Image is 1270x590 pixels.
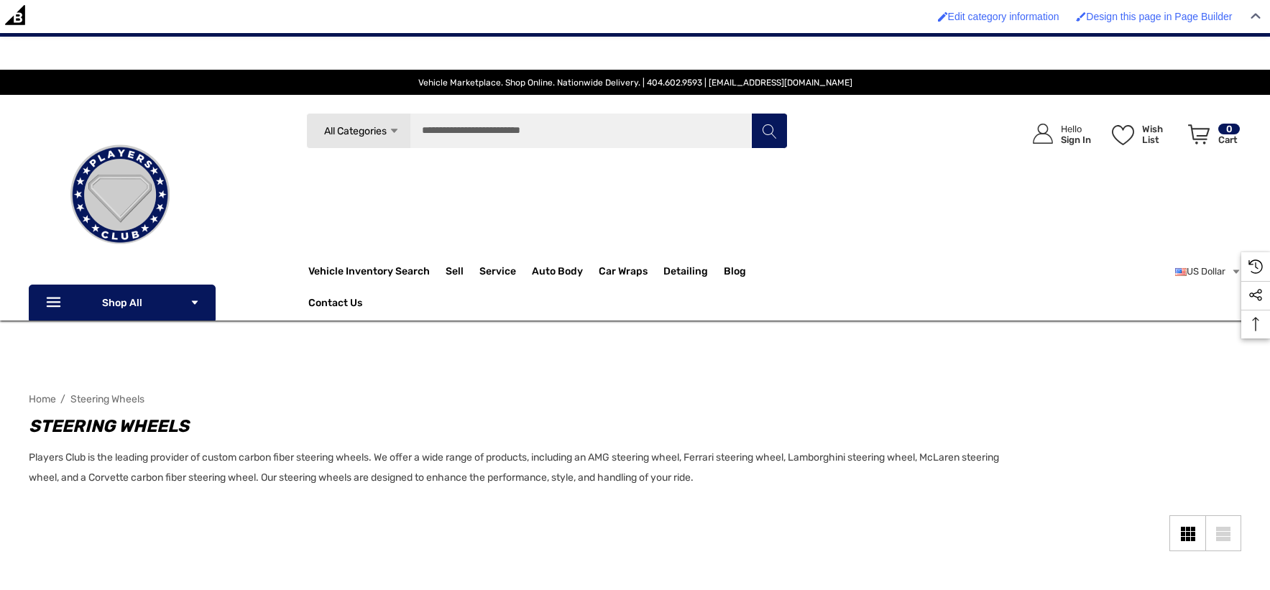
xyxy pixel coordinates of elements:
svg: Wish List [1112,125,1134,145]
svg: Icon Arrow Down [190,298,200,308]
img: Enabled brush for category edit [938,11,948,22]
a: Car Wraps [599,257,663,286]
a: Service [479,257,532,286]
a: Blog [724,265,746,281]
button: Search [751,113,787,149]
p: Sign In [1061,134,1091,145]
a: List View [1205,515,1241,551]
span: Design this page in Page Builder [1086,11,1232,22]
p: Wish List [1142,124,1180,145]
p: 0 [1218,124,1240,134]
svg: Icon User Account [1033,124,1053,144]
a: Steering Wheels [70,393,144,405]
nav: Breadcrumb [29,387,1241,412]
a: All Categories Icon Arrow Down Icon Arrow Up [306,113,410,149]
span: Detailing [663,265,708,281]
h1: Steering Wheels [29,413,1004,439]
svg: Icon Arrow Down [389,126,400,137]
a: Enabled brush for category edit Edit category information [931,4,1067,29]
p: Players Club is the leading provider of custom carbon fiber steering wheels. We offer a wide rang... [29,448,1004,488]
p: Hello [1061,124,1091,134]
p: Shop All [29,285,216,321]
a: Wish List Wish List [1105,109,1182,159]
a: Cart with 0 items [1182,109,1241,165]
svg: Review Your Cart [1188,124,1210,144]
svg: Icon Line [45,295,66,311]
a: Sell [446,257,479,286]
svg: Social Media [1248,288,1263,303]
span: Sell [446,265,464,281]
span: Auto Body [532,265,583,281]
a: Grid View [1169,515,1205,551]
span: Vehicle Marketplace. Shop Online. Nationwide Delivery. | 404.602.9593 | [EMAIL_ADDRESS][DOMAIN_NAME] [418,78,852,88]
a: Home [29,393,56,405]
img: Close Admin Bar [1251,13,1261,19]
a: Contact Us [308,297,362,313]
a: Sign in [1016,109,1098,159]
span: All Categories [323,125,386,137]
a: Detailing [663,257,724,286]
img: Players Club | Cars For Sale [48,123,192,267]
svg: Top [1241,317,1270,331]
a: USD [1175,257,1241,286]
svg: Recently Viewed [1248,259,1263,274]
a: Vehicle Inventory Search [308,265,430,281]
a: Enabled brush for page builder edit. Design this page in Page Builder [1069,4,1239,29]
img: Enabled brush for page builder edit. [1076,11,1086,22]
a: Auto Body [532,257,599,286]
span: Edit category information [948,11,1059,22]
span: Service [479,265,516,281]
p: Cart [1218,134,1240,145]
span: Car Wraps [599,265,648,281]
